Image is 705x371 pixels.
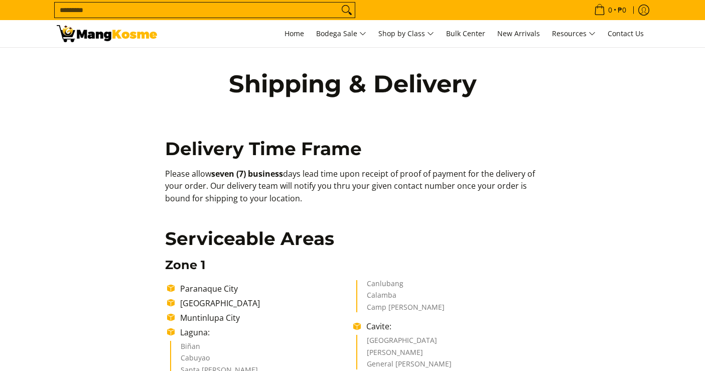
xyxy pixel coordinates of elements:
span: Resources [552,28,596,40]
a: Home [279,20,309,47]
nav: Main Menu [167,20,649,47]
li: Camp [PERSON_NAME] [367,304,530,313]
span: • [591,5,629,16]
a: Shop by Class [373,20,439,47]
b: seven (7) business [211,168,283,179]
span: New Arrivals [497,29,540,38]
span: Contact Us [608,29,644,38]
h2: Delivery Time Frame [165,138,540,160]
span: Bulk Center [446,29,485,38]
a: New Arrivals [492,20,545,47]
li: Cabuyao [181,354,344,366]
li: General [PERSON_NAME] [367,360,530,369]
span: Bodega Sale [316,28,366,40]
li: Calamba [367,292,530,304]
a: Bulk Center [441,20,490,47]
li: [PERSON_NAME] [367,349,530,361]
h3: Zone 1 [165,258,540,273]
li: [GEOGRAPHIC_DATA] [175,297,353,309]
li: Biñan [181,343,344,355]
span: Home [285,29,304,38]
img: Shipping &amp; Delivery Page l Mang Kosme: Home Appliances Warehouse Sale! [57,25,157,42]
li: Muntinlupa City [175,312,353,324]
button: Search [339,3,355,18]
li: Laguna: [175,326,353,338]
a: Resources [547,20,601,47]
span: Shop by Class [378,28,434,40]
span: ₱0 [616,7,628,14]
a: Bodega Sale [311,20,371,47]
li: Cavite: [361,320,539,332]
li: [GEOGRAPHIC_DATA] [367,337,530,349]
li: Canlubang [367,280,530,292]
h1: Shipping & Delivery [207,69,498,99]
p: Please allow days lead time upon receipt of proof of payment for the delivery of your order. Our ... [165,168,540,215]
h2: Serviceable Areas [165,227,540,250]
span: 0 [607,7,614,14]
span: Paranaque City [180,283,238,294]
a: Contact Us [603,20,649,47]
